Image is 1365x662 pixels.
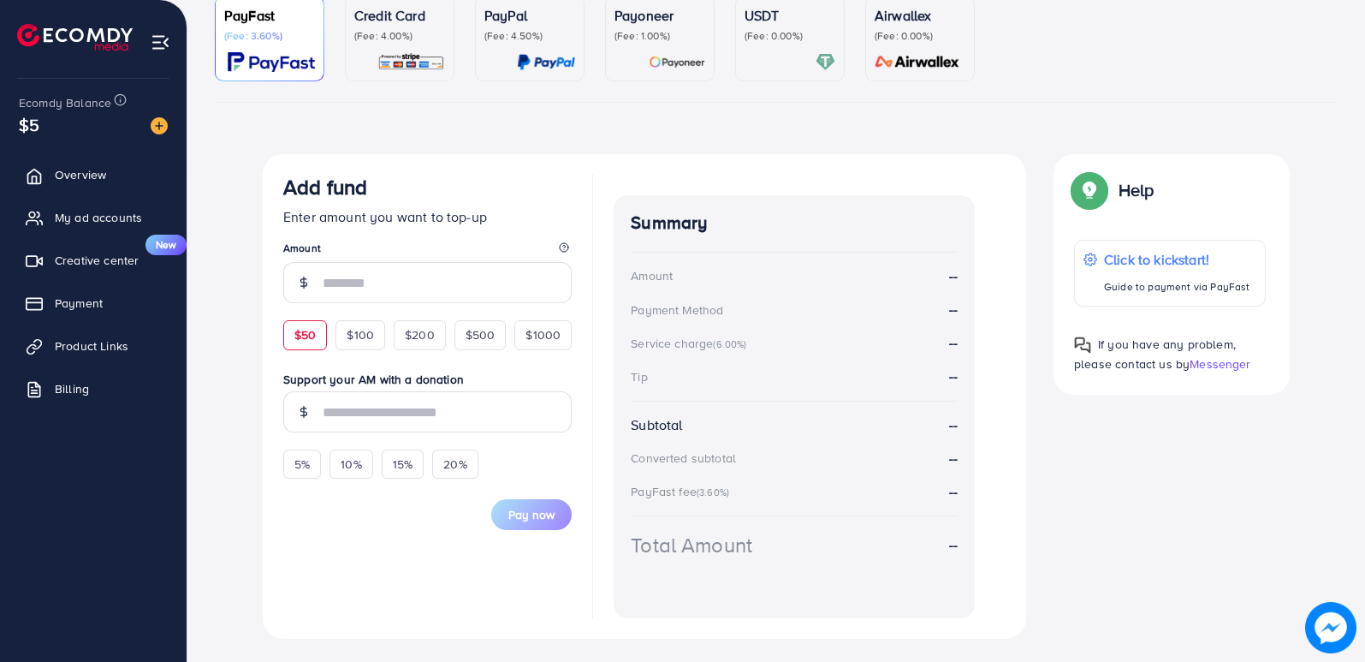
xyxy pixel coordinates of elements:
[614,29,705,43] p: (Fee: 1.00%)
[1104,277,1249,297] p: Guide to payment via PayFast
[631,483,734,500] div: PayFast fee
[354,29,445,43] p: (Fee: 4.00%)
[55,166,106,183] span: Overview
[1119,180,1154,200] p: Help
[347,326,374,343] span: $100
[151,117,168,134] img: image
[949,449,958,468] strong: --
[283,175,367,200] h3: Add fund
[224,5,315,26] p: PayFast
[228,52,315,72] img: card
[949,482,958,501] strong: --
[13,158,174,192] a: Overview
[55,209,142,226] span: My ad accounts
[949,415,958,435] strong: --
[13,329,174,363] a: Product Links
[55,295,103,312] span: Payment
[875,29,965,43] p: (Fee: 0.00%)
[869,52,965,72] img: card
[949,535,958,555] strong: --
[1074,337,1091,354] img: Popup guide
[283,206,572,227] p: Enter amount you want to top-up
[491,499,572,530] button: Pay now
[713,337,746,351] small: (6.00%)
[354,5,445,26] p: Credit Card
[631,450,736,467] div: Converted subtotal
[17,24,133,51] img: logo
[484,29,575,43] p: (Fee: 4.50%)
[151,33,170,52] img: menu
[508,506,555,523] span: Pay now
[1190,355,1250,373] span: Messenger
[949,367,958,385] strong: --
[1074,175,1105,206] img: Popup guide
[614,5,705,26] p: Payoneer
[19,94,111,111] span: Ecomdy Balance
[55,337,128,355] span: Product Links
[13,286,174,320] a: Payment
[949,300,958,319] strong: --
[283,241,572,262] legend: Amount
[1074,336,1236,373] span: If you have any problem, please contact us by
[631,368,647,385] div: Tip
[294,326,316,343] span: $50
[949,333,958,352] strong: --
[13,200,174,235] a: My ad accounts
[525,326,561,343] span: $1000
[631,335,751,352] div: Service charge
[631,301,723,319] div: Payment Method
[443,456,466,473] span: 20%
[145,235,187,255] span: New
[13,372,174,406] a: Billing
[484,5,575,26] p: PayPal
[949,266,958,286] strong: --
[649,52,705,72] img: card
[1104,249,1249,270] p: Click to kickstart!
[875,5,965,26] p: Airwallex
[1305,602,1356,653] img: image
[55,380,89,397] span: Billing
[405,326,435,343] span: $200
[377,52,445,72] img: card
[745,5,835,26] p: USDT
[19,112,39,137] span: $5
[631,415,682,435] div: Subtotal
[55,252,139,269] span: Creative center
[697,486,729,499] small: (3.60%)
[517,52,575,72] img: card
[13,243,174,277] a: Creative centerNew
[745,29,835,43] p: (Fee: 0.00%)
[294,456,310,473] span: 5%
[341,456,361,473] span: 10%
[816,52,835,72] img: card
[283,371,572,388] label: Support your AM with a donation
[393,456,412,473] span: 15%
[631,212,958,234] h4: Summary
[466,326,496,343] span: $500
[631,267,673,284] div: Amount
[224,29,315,43] p: (Fee: 3.60%)
[631,530,752,560] div: Total Amount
